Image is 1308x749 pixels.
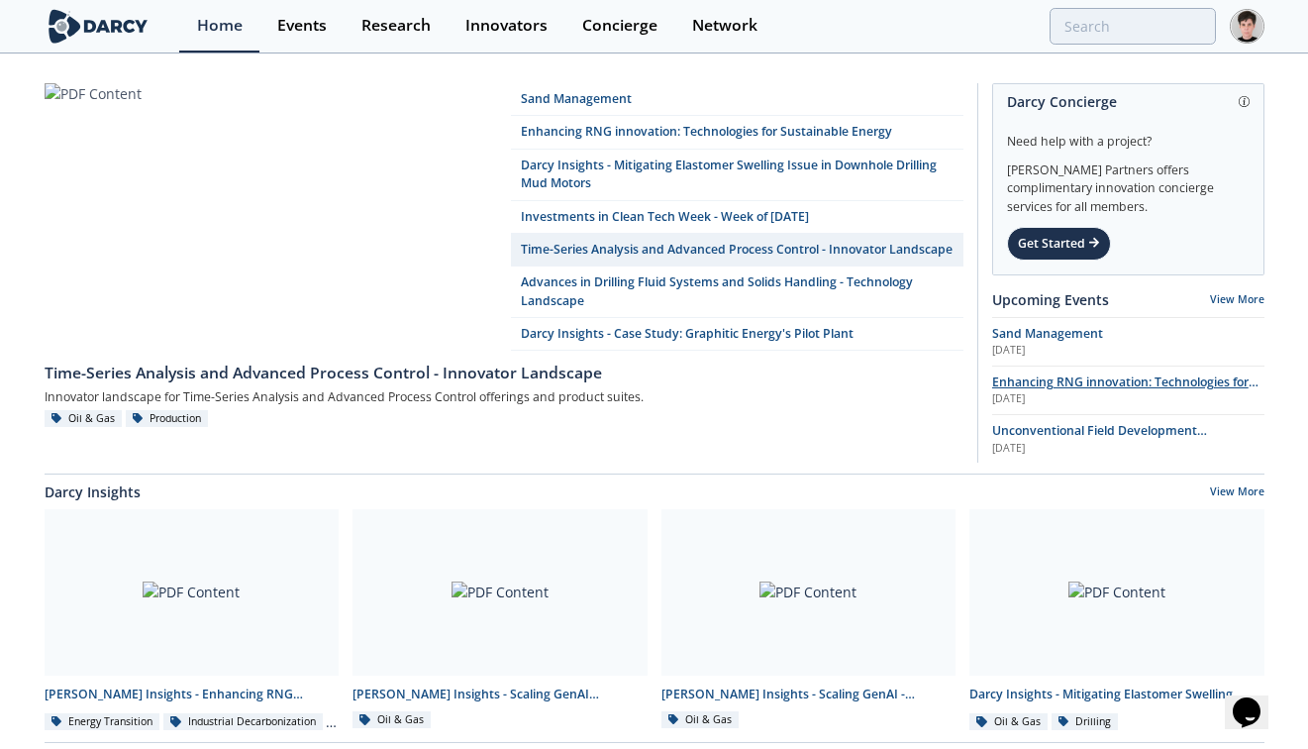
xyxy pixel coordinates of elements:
[1210,484,1264,502] a: View More
[277,18,327,34] div: Events
[1007,227,1111,261] div: Get Started
[352,711,431,729] div: Oil & Gas
[346,509,654,732] a: PDF Content [PERSON_NAME] Insights - Scaling GenAI Roundtable Oil & Gas
[45,385,963,410] div: Innovator landscape for Time-Series Analysis and Advanced Process Control offerings and product s...
[661,686,956,703] div: [PERSON_NAME] Insights - Scaling GenAI - Innovator Spotlights
[352,686,648,703] div: [PERSON_NAME] Insights - Scaling GenAI Roundtable
[1225,670,1288,729] iframe: chat widget
[521,90,632,108] div: Sand Management
[45,686,340,703] div: [PERSON_NAME] Insights - Enhancing RNG innovation
[654,509,963,732] a: PDF Content [PERSON_NAME] Insights - Scaling GenAI - Innovator Spotlights Oil & Gas
[38,509,347,732] a: PDF Content [PERSON_NAME] Insights - Enhancing RNG innovation Energy Transition Industrial Decarb...
[582,18,657,34] div: Concierge
[992,325,1264,359] a: Sand Management [DATE]
[361,18,431,34] div: Research
[1210,292,1264,306] a: View More
[511,150,963,201] a: Darcy Insights - Mitigating Elastomer Swelling Issue in Downhole Drilling Mud Motors
[692,18,757,34] div: Network
[992,391,1264,407] div: [DATE]
[45,351,963,384] a: Time-Series Analysis and Advanced Process Control - Innovator Landscape
[45,362,963,385] div: Time-Series Analysis and Advanced Process Control - Innovator Landscape
[992,374,1264,407] a: Enhancing RNG innovation: Technologies for Sustainable Energy [DATE]
[45,410,123,428] div: Oil & Gas
[969,713,1048,731] div: Oil & Gas
[992,441,1264,457] div: [DATE]
[126,410,209,428] div: Production
[1007,119,1250,151] div: Need help with a project?
[511,318,963,351] a: Darcy Insights - Case Study: Graphitic Energy's Pilot Plant
[992,422,1264,456] a: Unconventional Field Development Optimization through Geochemical Fingerprinting Technology [DATE]
[1230,9,1264,44] img: Profile
[1050,8,1216,45] input: Advanced Search
[992,422,1207,476] span: Unconventional Field Development Optimization through Geochemical Fingerprinting Technology
[992,343,1264,359] div: [DATE]
[1007,151,1250,216] div: [PERSON_NAME] Partners offers complimentary innovation concierge services for all members.
[661,711,740,729] div: Oil & Gas
[511,201,963,234] a: Investments in Clean Tech Week - Week of [DATE]
[45,713,160,731] div: Energy Transition
[992,374,1258,408] span: Enhancing RNG innovation: Technologies for Sustainable Energy
[197,18,243,34] div: Home
[465,18,548,34] div: Innovators
[45,481,141,502] a: Darcy Insights
[1007,84,1250,119] div: Darcy Concierge
[163,713,323,731] div: Industrial Decarbonization
[511,116,963,149] a: Enhancing RNG innovation: Technologies for Sustainable Energy
[969,686,1264,703] div: Darcy Insights - Mitigating Elastomer Swelling Issue in Downhole Drilling Mud Motors
[511,267,963,318] a: Advances in Drilling Fluid Systems and Solids Handling - Technology Landscape
[962,509,1271,732] a: PDF Content Darcy Insights - Mitigating Elastomer Swelling Issue in Downhole Drilling Mud Motors ...
[521,123,892,141] div: Enhancing RNG innovation: Technologies for Sustainable Energy
[1239,96,1250,107] img: information.svg
[511,234,963,267] a: Time-Series Analysis and Advanced Process Control - Innovator Landscape
[992,289,1109,310] a: Upcoming Events
[45,9,152,44] img: logo-wide.svg
[1052,713,1119,731] div: Drilling
[511,83,963,116] a: Sand Management
[992,325,1103,342] span: Sand Management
